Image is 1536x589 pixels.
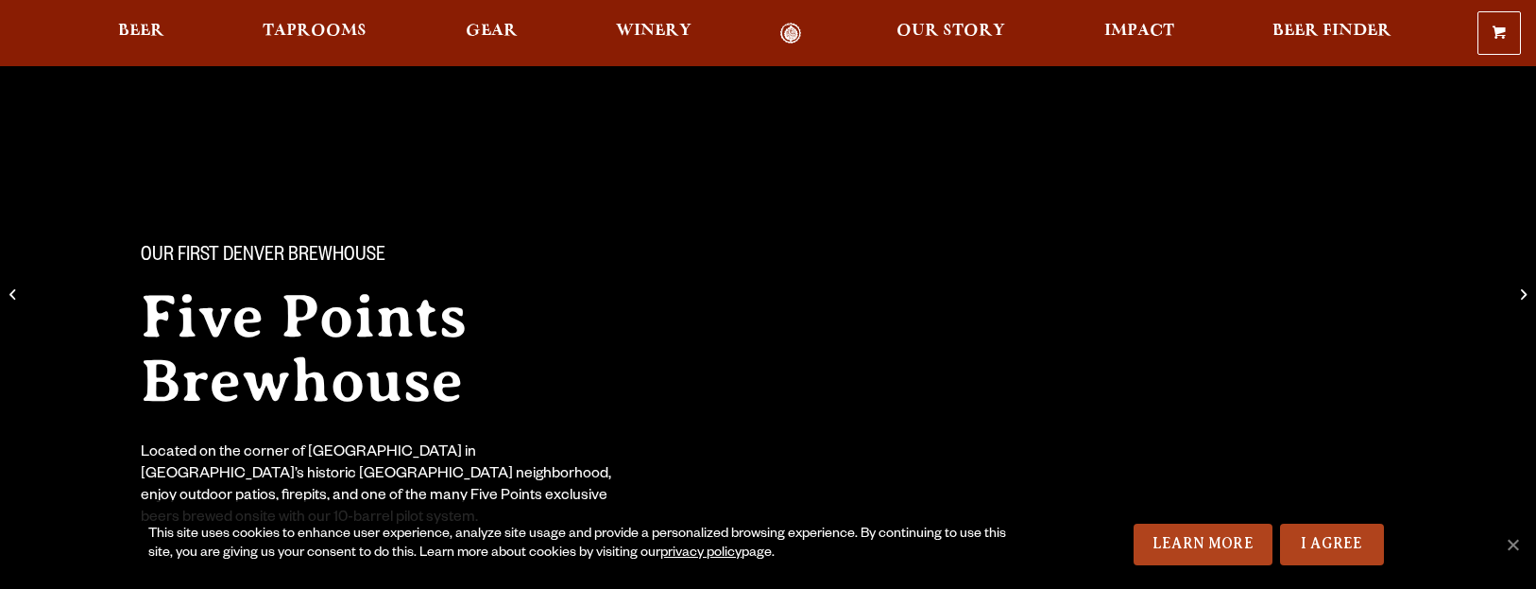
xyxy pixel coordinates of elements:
[755,23,826,44] a: Odell Home
[1260,23,1404,44] a: Beer Finder
[453,23,530,44] a: Gear
[141,443,624,530] div: Located on the corner of [GEOGRAPHIC_DATA] in [GEOGRAPHIC_DATA]’s historic [GEOGRAPHIC_DATA] neig...
[1092,23,1186,44] a: Impact
[1280,524,1384,565] a: I Agree
[263,24,367,39] span: Taprooms
[141,285,730,413] h2: Five Points Brewhouse
[1134,524,1272,565] a: Learn More
[884,23,1017,44] a: Our Story
[250,23,379,44] a: Taprooms
[616,24,691,39] span: Winery
[141,245,385,269] span: Our First Denver Brewhouse
[106,23,177,44] a: Beer
[896,24,1005,39] span: Our Story
[660,546,742,562] a: privacy policy
[1272,24,1391,39] span: Beer Finder
[118,24,164,39] span: Beer
[1503,535,1522,554] span: No
[604,23,704,44] a: Winery
[1104,24,1174,39] span: Impact
[466,24,518,39] span: Gear
[148,526,1014,563] div: This site uses cookies to enhance user experience, analyze site usage and provide a personalized ...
